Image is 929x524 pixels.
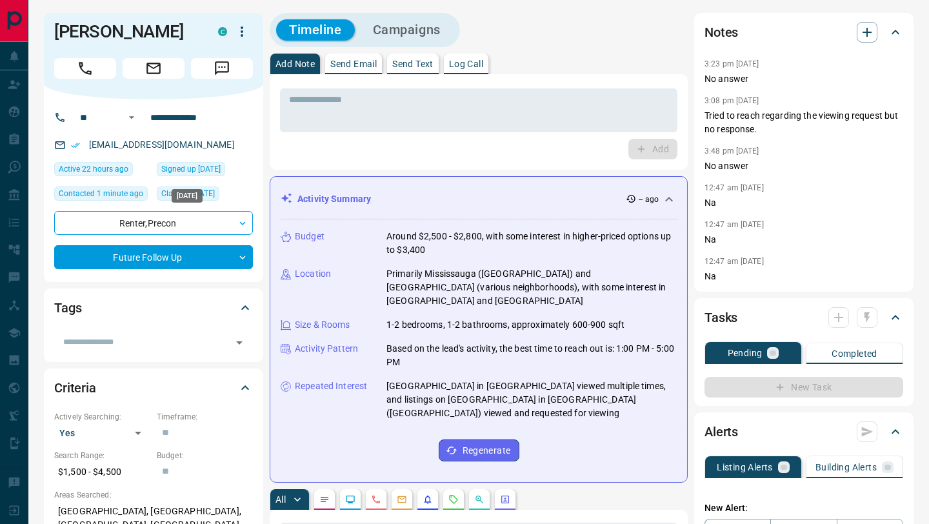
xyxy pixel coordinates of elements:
[295,379,367,393] p: Repeated Interest
[449,59,483,68] p: Log Call
[281,187,677,211] div: Activity Summary-- ago
[704,302,903,333] div: Tasks
[371,494,381,505] svg: Calls
[54,211,253,235] div: Renter , Precon
[474,494,484,505] svg: Opportunities
[832,349,877,358] p: Completed
[297,192,371,206] p: Activity Summary
[161,187,215,200] span: Claimed [DATE]
[704,257,764,266] p: 12:47 am [DATE]
[704,501,903,515] p: New Alert:
[191,58,253,79] span: Message
[89,139,235,150] a: [EMAIL_ADDRESS][DOMAIN_NAME]
[815,463,877,472] p: Building Alerts
[71,141,80,150] svg: Email Verified
[345,494,355,505] svg: Lead Browsing Activity
[275,59,315,68] p: Add Note
[54,21,199,42] h1: [PERSON_NAME]
[500,494,510,505] svg: Agent Actions
[59,163,128,176] span: Active 22 hours ago
[704,220,764,229] p: 12:47 am [DATE]
[54,186,150,205] div: Tue Sep 16 2025
[54,489,253,501] p: Areas Searched:
[717,463,773,472] p: Listing Alerts
[448,494,459,505] svg: Requests
[276,19,355,41] button: Timeline
[54,461,150,483] p: $1,500 - $4,500
[275,495,286,504] p: All
[439,439,519,461] button: Regenerate
[639,194,659,205] p: -- ago
[704,183,764,192] p: 12:47 am [DATE]
[423,494,433,505] svg: Listing Alerts
[54,297,81,318] h2: Tags
[704,72,903,86] p: No answer
[386,267,677,308] p: Primarily Mississauga ([GEOGRAPHIC_DATA]) and [GEOGRAPHIC_DATA] (various neighborhoods), with som...
[704,270,903,283] p: Na
[54,450,150,461] p: Search Range:
[123,58,185,79] span: Email
[230,334,248,352] button: Open
[161,163,221,176] span: Signed up [DATE]
[704,96,759,105] p: 3:08 pm [DATE]
[704,416,903,447] div: Alerts
[54,423,150,443] div: Yes
[157,411,253,423] p: Timeframe:
[54,292,253,323] div: Tags
[54,58,116,79] span: Call
[386,379,677,420] p: [GEOGRAPHIC_DATA] in [GEOGRAPHIC_DATA] viewed multiple times, and listings on [GEOGRAPHIC_DATA] i...
[704,59,759,68] p: 3:23 pm [DATE]
[54,245,253,269] div: Future Follow Up
[360,19,454,41] button: Campaigns
[392,59,434,68] p: Send Text
[704,17,903,48] div: Notes
[295,342,358,356] p: Activity Pattern
[54,411,150,423] p: Actively Searching:
[704,307,737,328] h2: Tasks
[704,196,903,210] p: Na
[728,348,763,358] p: Pending
[386,342,677,369] p: Based on the lead's activity, the best time to reach out is: 1:00 PM - 5:00 PM
[295,230,325,243] p: Budget
[295,267,331,281] p: Location
[295,318,350,332] p: Size & Rooms
[218,27,227,36] div: condos.ca
[330,59,377,68] p: Send Email
[54,162,150,180] div: Mon Sep 15 2025
[704,421,738,442] h2: Alerts
[54,378,96,398] h2: Criteria
[172,189,203,203] div: [DATE]
[54,372,253,403] div: Criteria
[124,110,139,125] button: Open
[704,146,759,156] p: 3:48 pm [DATE]
[157,162,253,180] div: Mon Dec 23 2024
[157,186,253,205] div: Fri Dec 27 2024
[704,233,903,247] p: Na
[319,494,330,505] svg: Notes
[386,230,677,257] p: Around $2,500 - $2,800, with some interest in higher-priced options up to $3,400
[704,109,903,136] p: Tried to reach regarding the viewing request but no response.
[157,450,253,461] p: Budget:
[704,159,903,173] p: No answer
[59,187,143,200] span: Contacted 1 minute ago
[397,494,407,505] svg: Emails
[386,318,624,332] p: 1-2 bedrooms, 1-2 bathrooms, approximately 600-900 sqft
[704,22,738,43] h2: Notes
